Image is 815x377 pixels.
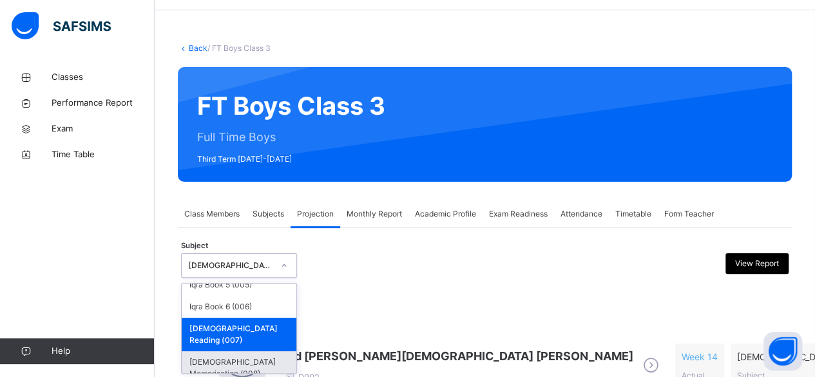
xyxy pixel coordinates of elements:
a: Back [189,43,207,53]
span: Third Term [DATE]-[DATE] [197,153,385,165]
div: [DEMOGRAPHIC_DATA] Reading (007) [188,260,273,271]
span: Time Table [52,148,155,161]
span: Timetable [615,208,651,220]
span: Classes [52,71,155,84]
span: Subjects [253,208,284,220]
span: Help [52,345,154,358]
span: Subject [181,240,208,251]
div: [DEMOGRAPHIC_DATA] Reading (007) [182,318,296,351]
span: / FT Boys Class 3 [207,43,271,53]
img: safsims [12,12,111,39]
span: Attendance [561,208,602,220]
span: Form Teacher [664,208,714,220]
button: Open asap [763,332,802,371]
span: Exam Readiness [489,208,548,220]
span: Md [PERSON_NAME][DEMOGRAPHIC_DATA] [PERSON_NAME] [284,347,633,365]
span: Week 14 [682,350,718,363]
span: Monthly Report [347,208,402,220]
span: Class Members [184,208,240,220]
span: Projection [297,208,334,220]
span: Academic Profile [415,208,476,220]
span: View Report [735,258,779,269]
span: Performance Report [52,97,155,110]
span: Exam [52,122,155,135]
div: Iqra Book 6 (006) [182,296,296,318]
div: Iqra Book 5 (005) [182,274,296,296]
